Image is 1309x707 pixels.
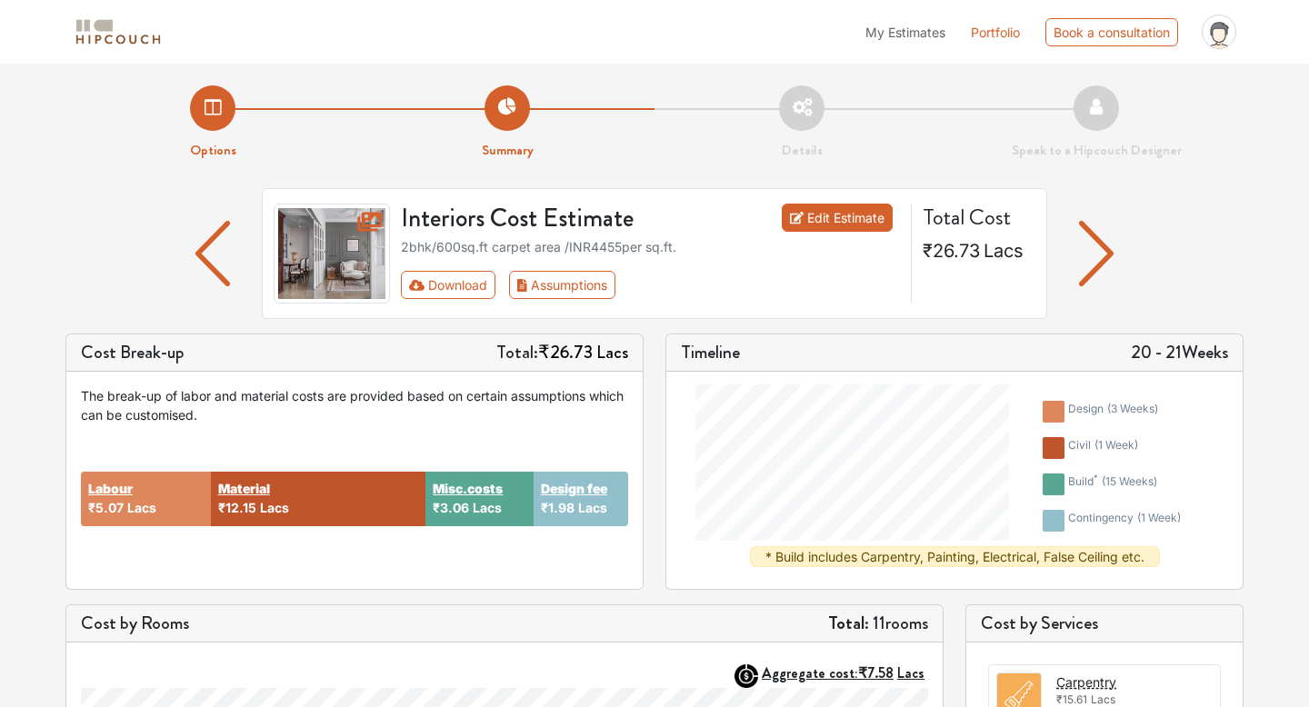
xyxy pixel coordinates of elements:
h3: Interiors Cost Estimate [390,204,737,234]
img: AggregateIcon [734,664,758,688]
span: Lacs [260,500,289,515]
div: * Build includes Carpentry, Painting, Electrical, False Ceiling etc. [750,546,1160,567]
span: ( 1 week ) [1137,511,1181,524]
span: ₹7.58 [858,662,894,683]
h5: Total: [496,342,628,363]
a: Edit Estimate [782,204,894,232]
strong: Total: [828,610,869,636]
h5: Timeline [681,342,740,363]
span: ( 15 weeks ) [1102,474,1157,488]
span: Lacs [578,500,607,515]
button: Aggregate cost:₹7.58Lacs [762,664,928,682]
span: ( 3 weeks ) [1107,402,1158,415]
h5: Cost by Services [981,612,1228,634]
button: Material [218,479,270,498]
div: Book a consultation [1045,18,1178,46]
div: 2bhk / 600 sq.ft carpet area /INR 4455 per sq.ft. [401,237,901,256]
button: Assumptions [509,271,615,299]
div: Toolbar with button groups [401,271,901,299]
span: Lacs [473,500,502,515]
span: ( 1 week ) [1094,438,1138,452]
strong: Speak to a Hipcouch Designer [1012,140,1182,160]
span: Lacs [596,339,628,365]
button: Design fee [541,479,607,498]
button: Download [401,271,496,299]
span: Lacs [127,500,156,515]
span: logo-horizontal.svg [73,12,164,53]
div: civil [1068,437,1138,459]
img: logo-horizontal.svg [73,16,164,48]
span: ₹1.98 [541,500,575,515]
span: ₹26.73 [923,240,980,262]
strong: Summary [482,140,534,160]
span: My Estimates [865,25,945,40]
div: design [1068,401,1158,423]
div: contingency [1068,510,1181,532]
h5: Cost by Rooms [81,612,189,634]
span: Lacs [1091,692,1115,706]
button: Labour [88,479,133,498]
span: Lacs [984,240,1024,262]
h5: Cost Break-up [81,342,185,363]
strong: Options [190,140,236,160]
a: Portfolio [971,23,1020,42]
span: Lacs [897,662,924,683]
button: Carpentry [1056,672,1116,692]
img: arrow left [1079,221,1114,286]
span: ₹5.07 [88,500,124,515]
h5: 20 - 21 Weeks [1131,342,1228,363]
div: First group [401,271,630,299]
img: gallery [274,204,390,304]
h5: 11 rooms [828,612,928,634]
h4: Total Cost [923,204,1032,231]
div: The break-up of labor and material costs are provided based on certain assumptions which can be c... [81,386,628,424]
div: build [1068,473,1157,495]
button: Misc.costs [433,479,503,498]
span: ₹3.06 [433,500,469,515]
span: ₹15.61 [1056,692,1087,706]
strong: Aggregate cost: [762,662,924,683]
span: ₹26.73 [538,339,593,365]
span: ₹12.15 [218,500,256,515]
strong: Details [782,140,823,160]
img: arrow left [195,221,231,286]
